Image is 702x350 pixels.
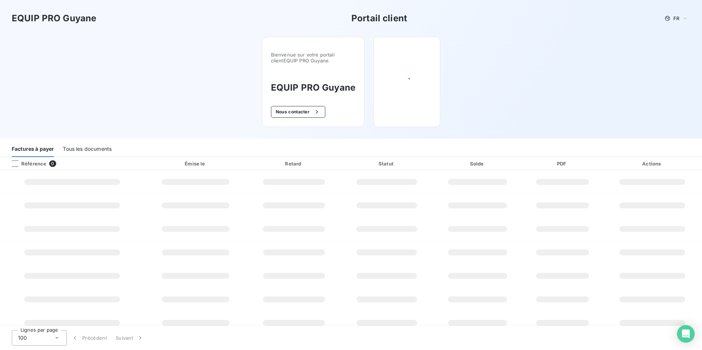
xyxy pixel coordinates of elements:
div: Open Intercom Messenger [677,325,695,343]
div: Statut [342,160,431,167]
span: 100 [18,334,27,342]
div: Actions [604,160,701,167]
h3: Portail client [351,12,407,25]
div: Émise le [146,160,246,167]
div: PDF [524,160,601,167]
h3: EQUIP PRO Guyane [12,12,96,25]
div: Référence [6,160,46,167]
button: Nous contacter [271,106,325,118]
span: 0 [49,160,56,167]
div: Tous les documents [63,142,112,157]
span: FR [673,15,679,21]
span: Bienvenue sur votre portail client EQUIP PRO Guyane . [271,52,355,63]
h3: EQUIP PRO Guyane [271,81,355,94]
button: Suivant [111,330,148,346]
div: Factures à payer [12,142,54,157]
div: Solde [434,160,521,167]
div: Retard [248,160,339,167]
button: Précédent [67,330,111,346]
